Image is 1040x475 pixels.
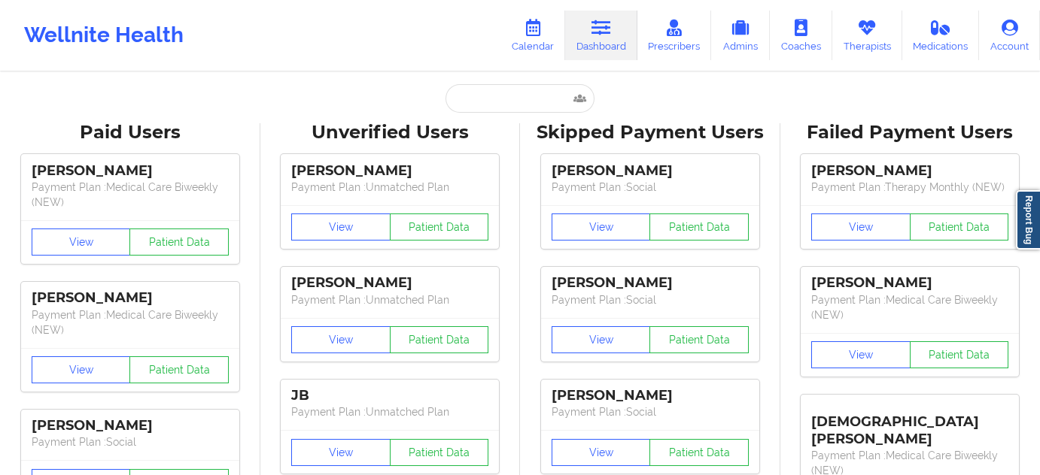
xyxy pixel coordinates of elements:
button: Patient Data [649,439,749,466]
a: Therapists [832,11,902,60]
p: Payment Plan : Social [552,180,749,195]
p: Payment Plan : Social [552,404,749,419]
button: View [32,228,131,256]
p: Payment Plan : Therapy Monthly (NEW) [811,180,1008,195]
button: Patient Data [910,341,1009,368]
button: View [291,439,391,466]
div: Paid Users [11,121,250,144]
p: Payment Plan : Medical Care Biweekly (NEW) [811,292,1008,322]
button: Patient Data [129,356,229,383]
button: Patient Data [649,326,749,353]
div: [PERSON_NAME] [291,162,488,180]
a: Admins [711,11,770,60]
div: [PERSON_NAME] [552,387,749,404]
div: [PERSON_NAME] [552,162,749,180]
button: View [811,213,911,241]
div: [PERSON_NAME] [811,274,1008,292]
div: [PERSON_NAME] [32,162,229,180]
div: [PERSON_NAME] [552,274,749,292]
p: Payment Plan : Social [32,434,229,449]
div: JB [291,387,488,404]
button: View [552,326,651,353]
button: Patient Data [390,326,489,353]
div: Failed Payment Users [791,121,1030,144]
button: Patient Data [129,228,229,256]
div: [PERSON_NAME] [32,417,229,434]
div: Skipped Payment Users [531,121,770,144]
p: Payment Plan : Unmatched Plan [291,180,488,195]
p: Payment Plan : Unmatched Plan [291,292,488,307]
a: Calendar [500,11,565,60]
div: [DEMOGRAPHIC_DATA][PERSON_NAME] [811,402,1008,448]
button: Patient Data [649,213,749,241]
a: Prescribers [637,11,712,60]
button: View [811,341,911,368]
button: View [32,356,131,383]
p: Payment Plan : Unmatched Plan [291,404,488,419]
button: Patient Data [390,439,489,466]
a: Dashboard [565,11,637,60]
button: View [291,326,391,353]
button: Patient Data [910,213,1009,241]
a: Report Bug [1016,190,1040,250]
button: View [552,213,651,241]
a: Medications [902,11,980,60]
button: View [291,213,391,241]
button: Patient Data [390,213,489,241]
div: [PERSON_NAME] [811,162,1008,180]
a: Coaches [770,11,832,60]
p: Payment Plan : Social [552,292,749,307]
a: Account [979,11,1040,60]
p: Payment Plan : Medical Care Biweekly (NEW) [32,307,229,337]
div: Unverified Users [271,121,510,144]
button: View [552,439,651,466]
div: [PERSON_NAME] [291,274,488,292]
div: [PERSON_NAME] [32,289,229,307]
p: Payment Plan : Medical Care Biweekly (NEW) [32,180,229,210]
